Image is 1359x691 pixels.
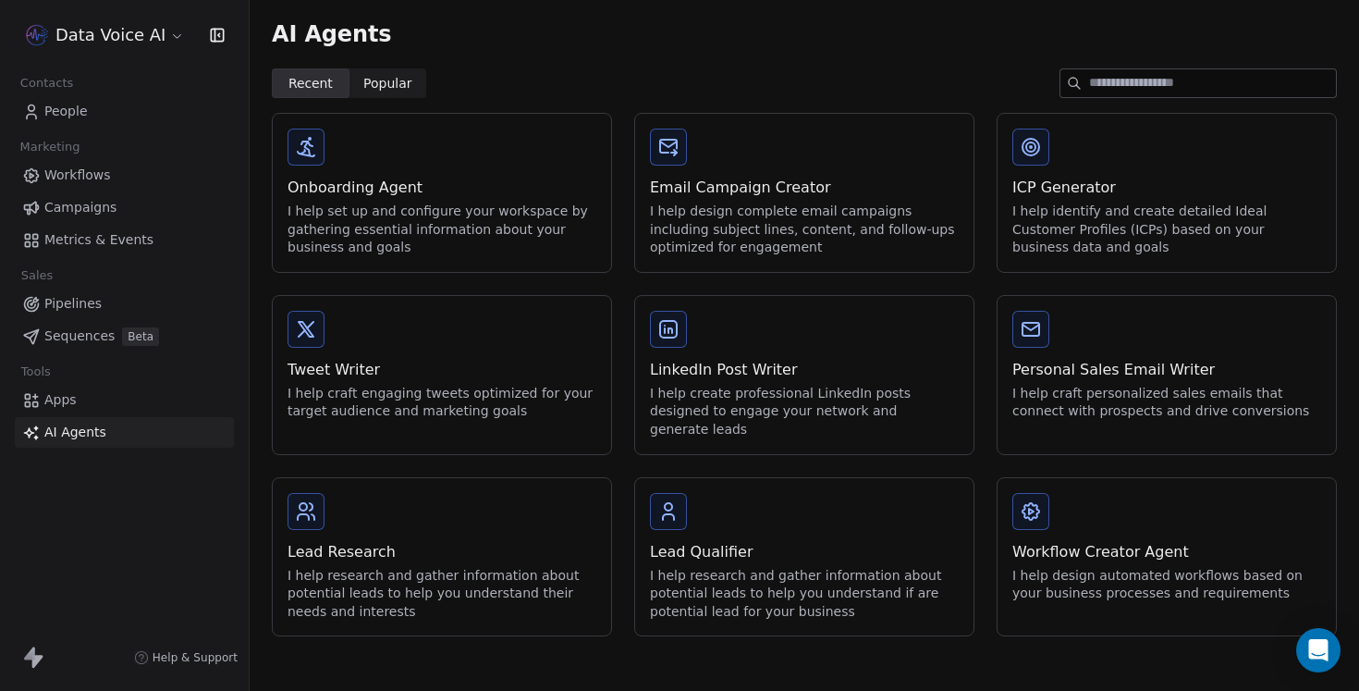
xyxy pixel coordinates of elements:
span: Apps [44,390,77,410]
div: Onboarding Agent [288,177,596,199]
a: Campaigns [15,192,234,223]
span: Workflows [44,166,111,185]
a: Apps [15,385,234,415]
span: Pipelines [44,294,102,314]
span: Campaigns [44,198,116,217]
div: I help research and gather information about potential leads to help you understand their needs a... [288,567,596,622]
span: Popular [363,74,412,93]
a: SequencesBeta [15,321,234,352]
div: I help set up and configure your workspace by gathering essential information about your business... [288,203,596,257]
img: Untitled_design-removebg-preview.png [26,24,48,46]
div: I help create professional LinkedIn posts designed to engage your network and generate leads [650,385,959,439]
a: Workflows [15,160,234,191]
span: Sequences [44,327,115,346]
span: Marketing [12,133,88,161]
a: Pipelines [15,289,234,319]
div: I help craft personalized sales emails that connect with prospects and drive conversions [1012,385,1321,421]
span: Data Voice AI [55,23,165,47]
span: Beta [122,327,159,346]
span: AI Agents [44,423,106,442]
a: AI Agents [15,417,234,448]
span: AI Agents [272,20,391,48]
div: ICP Generator [1012,177,1321,199]
span: Tools [13,358,58,386]
button: Data Voice AI [22,19,189,51]
div: Lead Research [288,541,596,563]
div: Workflow Creator Agent [1012,541,1321,563]
div: Open Intercom Messenger [1296,628,1341,672]
div: Personal Sales Email Writer [1012,359,1321,381]
div: I help identify and create detailed Ideal Customer Profiles (ICPs) based on your business data an... [1012,203,1321,257]
a: People [15,96,234,127]
a: Help & Support [134,650,238,665]
a: Metrics & Events [15,225,234,255]
div: I help design automated workflows based on your business processes and requirements [1012,567,1321,603]
span: Help & Support [153,650,238,665]
span: People [44,102,88,121]
div: Email Campaign Creator [650,177,959,199]
span: Metrics & Events [44,230,153,250]
span: Sales [13,262,61,290]
div: Lead Qualifier [650,541,959,563]
div: I help craft engaging tweets optimized for your target audience and marketing goals [288,385,596,421]
div: I help design complete email campaigns including subject lines, content, and follow-ups optimized... [650,203,959,257]
div: I help research and gather information about potential leads to help you understand if are potent... [650,567,959,622]
div: Tweet Writer [288,359,596,381]
div: LinkedIn Post Writer [650,359,959,381]
span: Contacts [12,69,81,97]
